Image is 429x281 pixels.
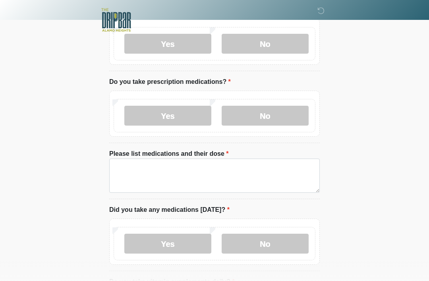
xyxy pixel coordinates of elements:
[222,106,309,126] label: No
[222,234,309,254] label: No
[124,34,211,54] label: Yes
[109,77,231,87] label: Do you take prescription medications?
[222,34,309,54] label: No
[109,149,229,159] label: Please list medications and their dose
[124,106,211,126] label: Yes
[124,234,211,254] label: Yes
[101,6,131,34] img: The DRIPBaR - Alamo Heights Logo
[109,205,230,215] label: Did you take any medications [DATE]?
